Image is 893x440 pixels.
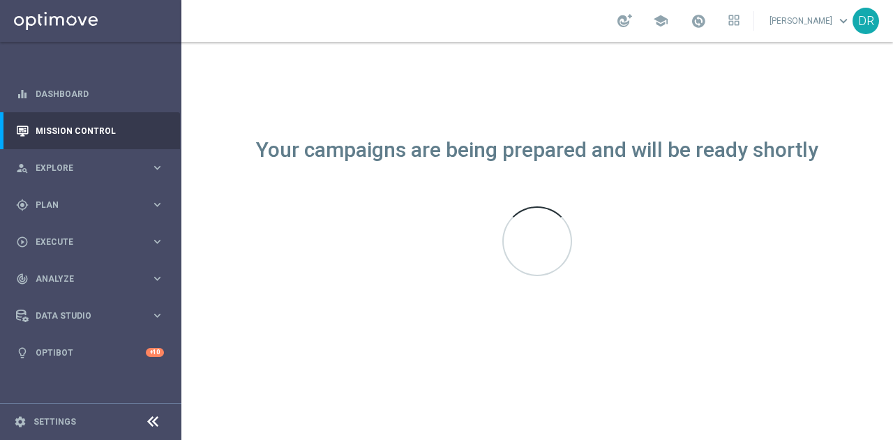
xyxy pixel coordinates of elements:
[653,13,668,29] span: school
[836,13,851,29] span: keyboard_arrow_down
[16,162,29,174] i: person_search
[16,112,164,149] div: Mission Control
[15,347,165,358] button: lightbulb Optibot +10
[36,112,164,149] a: Mission Control
[16,310,151,322] div: Data Studio
[15,236,165,248] button: play_circle_outline Execute keyboard_arrow_right
[768,10,853,31] a: [PERSON_NAME]keyboard_arrow_down
[15,126,165,137] button: Mission Control
[16,236,29,248] i: play_circle_outline
[853,8,879,34] div: DR
[146,348,164,357] div: +10
[16,162,151,174] div: Explore
[16,75,164,112] div: Dashboard
[36,75,164,112] a: Dashboard
[16,199,151,211] div: Plan
[15,162,165,174] button: person_search Explore keyboard_arrow_right
[16,88,29,100] i: equalizer
[14,416,27,428] i: settings
[151,161,164,174] i: keyboard_arrow_right
[36,275,151,283] span: Analyze
[16,334,164,371] div: Optibot
[36,201,151,209] span: Plan
[15,310,165,321] button: Data Studio keyboard_arrow_right
[15,273,165,285] button: track_changes Analyze keyboard_arrow_right
[16,273,29,285] i: track_changes
[15,199,165,211] button: gps_fixed Plan keyboard_arrow_right
[151,309,164,322] i: keyboard_arrow_right
[16,347,29,359] i: lightbulb
[151,235,164,248] i: keyboard_arrow_right
[15,89,165,100] button: equalizer Dashboard
[16,273,151,285] div: Analyze
[36,164,151,172] span: Explore
[16,236,151,248] div: Execute
[16,199,29,211] i: gps_fixed
[256,144,818,156] div: Your campaigns are being prepared and will be ready shortly
[151,198,164,211] i: keyboard_arrow_right
[36,312,151,320] span: Data Studio
[36,334,146,371] a: Optibot
[151,272,164,285] i: keyboard_arrow_right
[36,238,151,246] span: Execute
[33,418,76,426] a: Settings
